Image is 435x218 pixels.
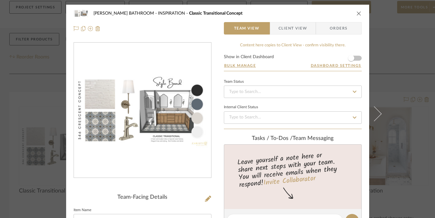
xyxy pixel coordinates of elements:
[223,149,362,190] div: Leave yourself a note here or share next steps with your team. You will receive emails when they ...
[224,63,256,68] button: Bulk Manage
[224,42,362,49] div: Content here copies to Client View - confirm visibility there.
[74,72,211,149] div: 0
[224,135,362,142] div: team Messaging
[263,173,316,189] a: Invite Collaborator
[224,111,362,124] input: Type to Search…
[356,11,362,16] button: close
[74,72,211,149] img: e7781440-052c-47d4-8aec-bd7729ae6d96_436x436.jpg
[252,136,292,141] span: Tasks / To-Dos /
[224,86,362,98] input: Type to Search…
[95,26,100,31] img: Remove from project
[74,7,88,20] img: e7781440-052c-47d4-8aec-bd7729ae6d96_48x40.jpg
[74,194,211,201] div: Team-Facing Details
[189,11,242,16] span: Classic Transitional Concept
[74,209,91,212] label: Item Name
[158,11,189,16] span: INSPIRATION
[323,22,355,35] span: Orders
[279,22,307,35] span: Client View
[234,22,260,35] span: Team View
[224,106,258,109] div: Internal Client Status
[224,80,244,83] div: Team Status
[93,11,158,16] span: [PERSON_NAME] BATHROOM
[310,63,362,68] button: Dashboard Settings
